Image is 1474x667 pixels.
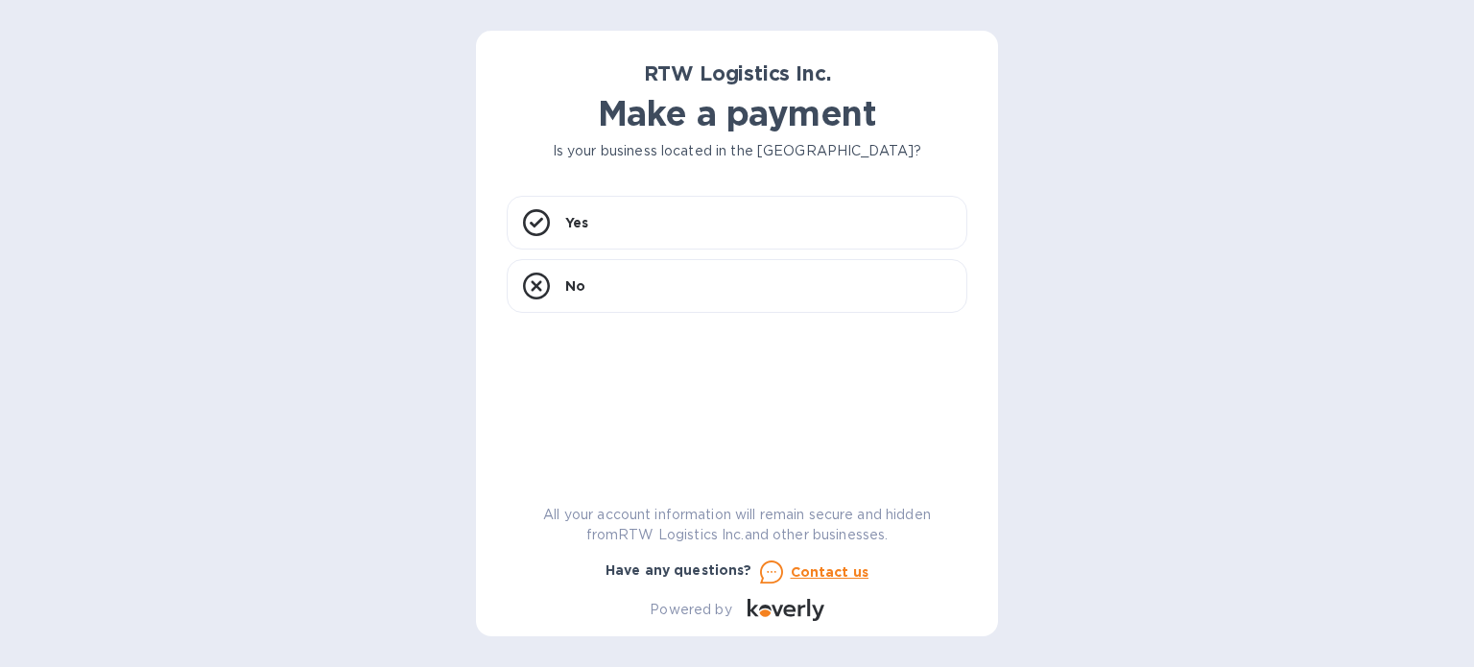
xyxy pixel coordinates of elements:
[507,505,967,545] p: All your account information will remain secure and hidden from RTW Logistics Inc. and other busi...
[565,213,588,232] p: Yes
[791,564,869,580] u: Contact us
[507,93,967,133] h1: Make a payment
[644,61,831,85] b: RTW Logistics Inc.
[565,276,585,296] p: No
[650,600,731,620] p: Powered by
[507,141,967,161] p: Is your business located in the [GEOGRAPHIC_DATA]?
[606,562,752,578] b: Have any questions?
